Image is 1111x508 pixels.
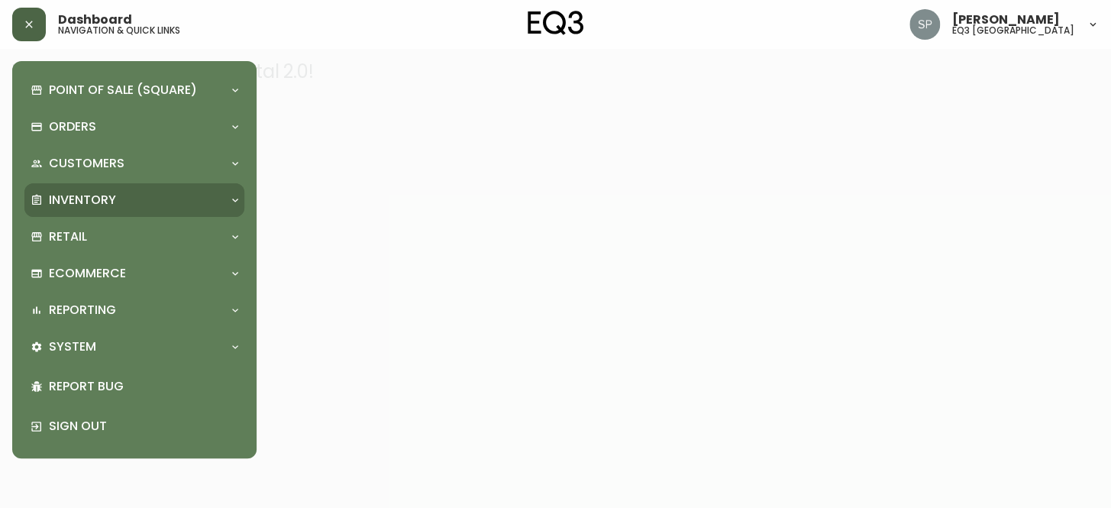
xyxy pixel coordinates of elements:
span: Dashboard [58,14,132,26]
p: System [49,338,96,355]
p: Report Bug [49,378,238,395]
p: Ecommerce [49,265,126,282]
div: Ecommerce [24,257,244,290]
h5: eq3 [GEOGRAPHIC_DATA] [952,26,1074,35]
div: Customers [24,147,244,180]
p: Sign Out [49,418,238,435]
div: Sign Out [24,406,244,446]
div: System [24,330,244,364]
div: Report Bug [24,367,244,406]
div: Point of Sale (Square) [24,73,244,107]
p: Point of Sale (Square) [49,82,197,99]
p: Inventory [49,192,116,209]
h5: navigation & quick links [58,26,180,35]
p: Reporting [49,302,116,319]
div: Inventory [24,183,244,217]
div: Reporting [24,293,244,327]
div: Retail [24,220,244,254]
p: Customers [49,155,124,172]
img: logo [528,11,584,35]
div: Orders [24,110,244,144]
img: 25c0ecf8c5ed261b7fd55956ee48612f [909,9,940,40]
p: Retail [49,228,87,245]
p: Orders [49,118,96,135]
span: [PERSON_NAME] [952,14,1060,26]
